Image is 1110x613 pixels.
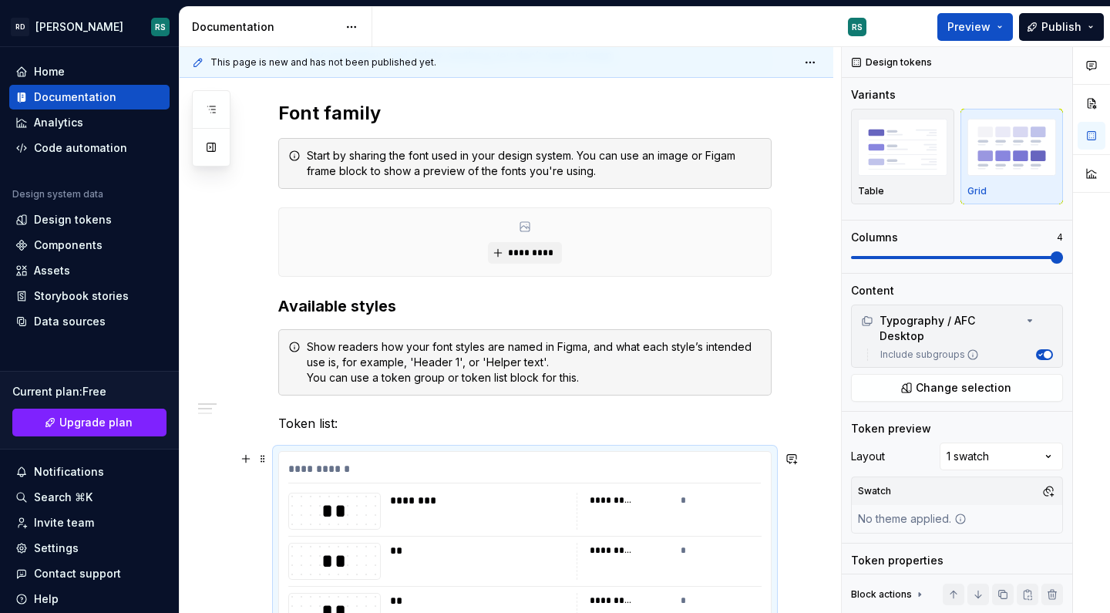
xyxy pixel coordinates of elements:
[9,284,170,308] a: Storybook stories
[855,480,894,502] div: Swatch
[851,584,926,605] div: Block actions
[851,87,896,103] div: Variants
[3,10,176,43] button: RD[PERSON_NAME]RS
[9,85,170,109] a: Documentation
[9,59,170,84] a: Home
[9,207,170,232] a: Design tokens
[916,380,1011,396] span: Change selection
[851,374,1063,402] button: Change selection
[34,591,59,607] div: Help
[1057,231,1063,244] p: 4
[278,101,772,126] h2: Font family
[9,587,170,611] button: Help
[9,136,170,160] a: Code automation
[858,185,884,197] p: Table
[852,505,973,533] div: No theme applied.
[11,18,29,36] div: RD
[855,308,1059,345] div: Typography / AFC Desktop
[12,384,166,399] div: Current plan : Free
[34,140,127,156] div: Code automation
[12,409,166,436] a: Upgrade plan
[967,119,1057,175] img: placeholder
[1019,13,1104,41] button: Publish
[12,188,103,200] div: Design system data
[851,421,931,436] div: Token preview
[34,64,65,79] div: Home
[851,230,898,245] div: Columns
[960,109,1064,204] button: placeholderGrid
[861,313,1022,344] div: Typography / AFC Desktop
[9,561,170,586] button: Contact support
[34,541,79,556] div: Settings
[34,515,94,530] div: Invite team
[858,119,947,175] img: placeholder
[35,19,123,35] div: [PERSON_NAME]
[34,464,104,480] div: Notifications
[852,21,863,33] div: RS
[851,449,885,464] div: Layout
[34,237,103,253] div: Components
[874,349,979,361] label: Include subgroups
[34,89,116,105] div: Documentation
[34,288,129,304] div: Storybook stories
[34,490,92,505] div: Search ⌘K
[9,110,170,135] a: Analytics
[278,414,772,433] p: Token list:
[307,339,762,386] div: Show readers how your font styles are named in Figma, and what each style’s intended use is, for ...
[34,566,121,581] div: Contact support
[9,460,170,484] button: Notifications
[851,109,954,204] button: placeholderTable
[937,13,1013,41] button: Preview
[947,19,991,35] span: Preview
[9,510,170,535] a: Invite team
[34,263,70,278] div: Assets
[155,21,166,33] div: RS
[851,588,912,601] div: Block actions
[9,233,170,258] a: Components
[9,309,170,334] a: Data sources
[192,19,338,35] div: Documentation
[851,283,894,298] div: Content
[34,115,83,130] div: Analytics
[210,56,436,69] span: This page is new and has not been published yet.
[851,553,943,568] div: Token properties
[967,185,987,197] p: Grid
[9,536,170,561] a: Settings
[1041,19,1081,35] span: Publish
[307,148,762,179] div: Start by sharing the font used in your design system. You can use an image or Figam frame block t...
[34,212,112,227] div: Design tokens
[9,485,170,510] button: Search ⌘K
[9,258,170,283] a: Assets
[34,314,106,329] div: Data sources
[59,415,133,430] span: Upgrade plan
[278,295,772,317] h3: Available styles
